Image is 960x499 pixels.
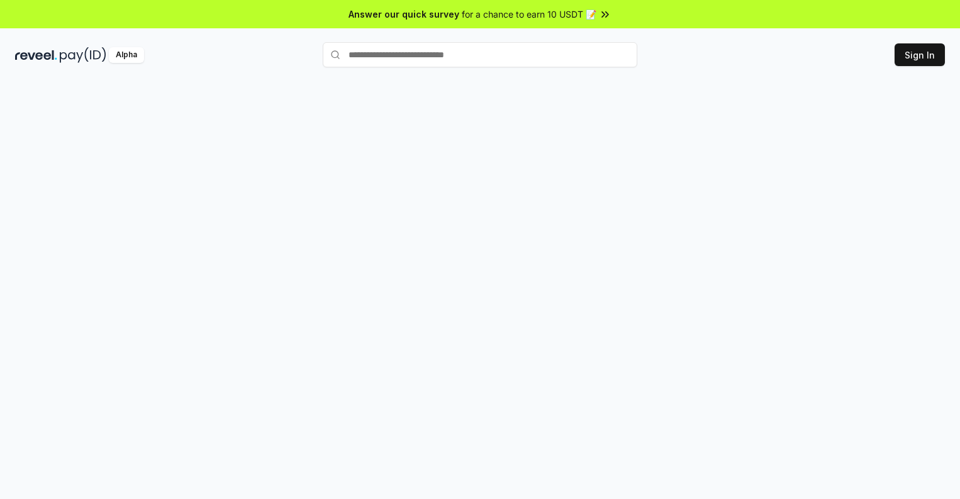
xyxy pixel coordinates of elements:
[349,8,459,21] span: Answer our quick survey
[109,47,144,63] div: Alpha
[60,47,106,63] img: pay_id
[15,47,57,63] img: reveel_dark
[462,8,596,21] span: for a chance to earn 10 USDT 📝
[895,43,945,66] button: Sign In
